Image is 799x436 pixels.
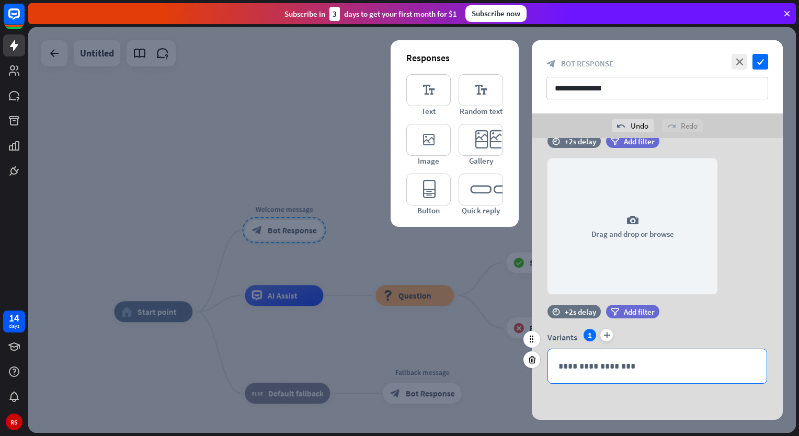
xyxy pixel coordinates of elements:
div: +2s delay [565,307,596,317]
div: Undo [612,119,654,132]
div: +2s delay [565,136,596,146]
span: Bot Response [561,59,613,68]
div: Subscribe in days to get your first month for $1 [284,7,457,21]
i: camera [626,214,639,227]
div: Drag and drop or browse [547,158,717,294]
span: Add filter [624,307,655,317]
i: time [552,308,560,315]
div: 14 [9,313,19,323]
div: days [9,323,19,330]
div: RS [6,414,22,430]
i: block_bot_response [546,59,556,68]
div: 3 [329,7,340,21]
i: check [752,54,768,70]
i: time [552,137,560,145]
span: Add filter [624,136,655,146]
i: close [732,54,747,70]
div: Subscribe now [465,5,527,22]
i: redo [667,122,676,130]
i: filter [611,308,619,316]
button: Open LiveChat chat widget [8,4,40,36]
i: undo [617,122,625,130]
a: 14 days [3,311,25,332]
div: 1 [584,329,596,341]
i: filter [611,137,619,145]
div: Redo [662,119,703,132]
span: Variants [547,332,577,342]
i: plus [600,329,613,341]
